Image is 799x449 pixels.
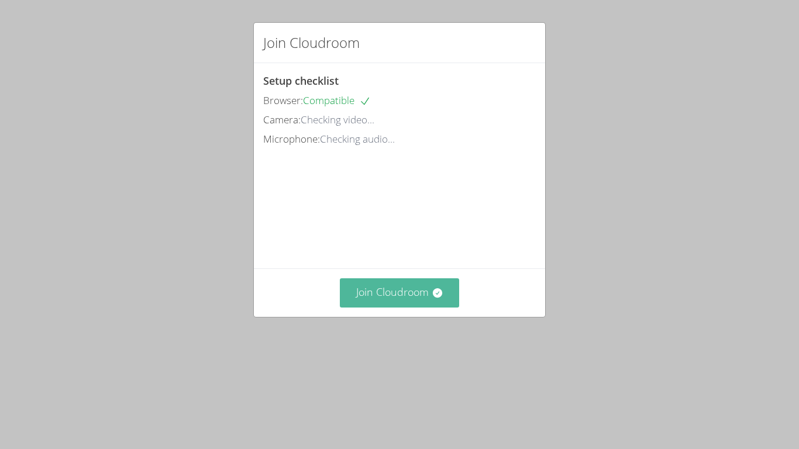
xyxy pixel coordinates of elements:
span: Browser: [263,94,303,107]
span: Checking video... [301,113,374,126]
h2: Join Cloudroom [263,32,360,53]
button: Join Cloudroom [340,278,460,307]
span: Compatible [303,94,371,107]
span: Checking audio... [320,132,395,146]
span: Microphone: [263,132,320,146]
span: Camera: [263,113,301,126]
span: Setup checklist [263,74,339,88]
